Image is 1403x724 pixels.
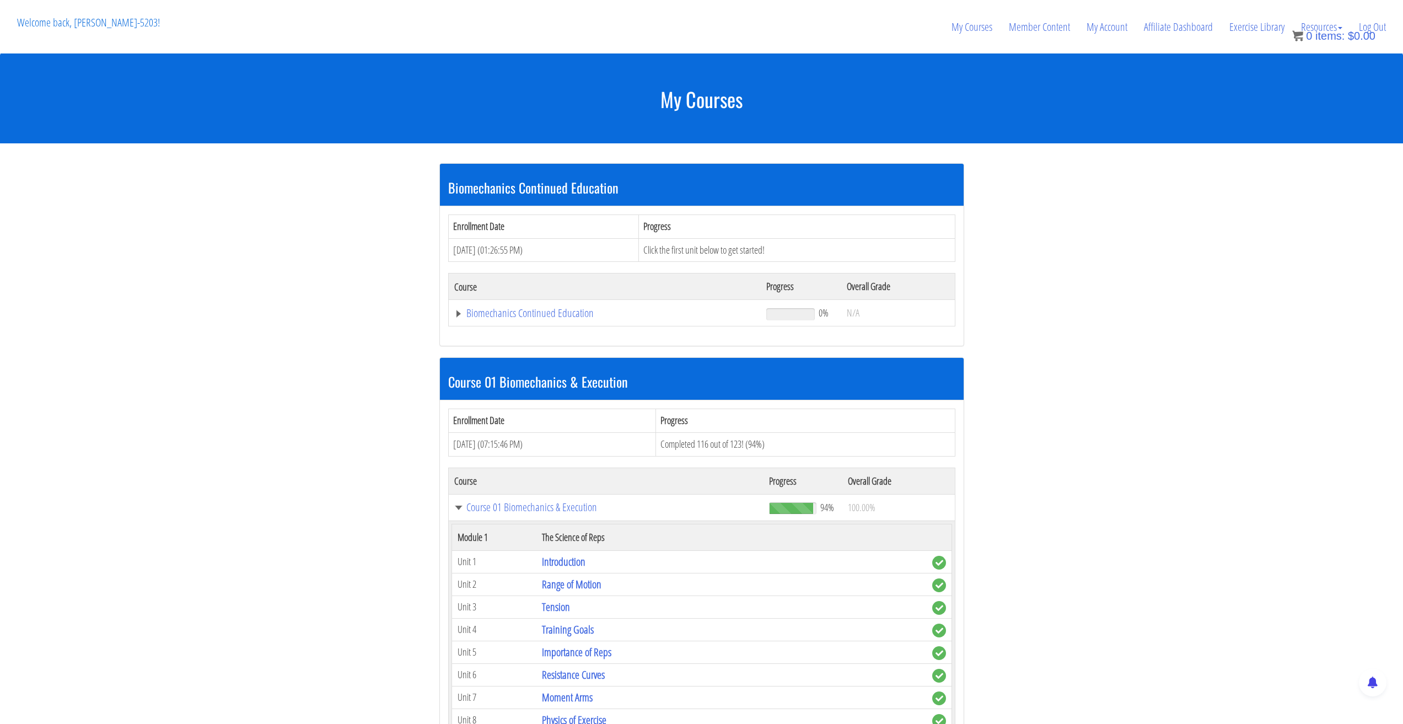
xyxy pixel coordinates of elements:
[542,554,585,569] a: Introduction
[1315,30,1345,42] span: items:
[639,214,955,238] th: Progress
[1351,1,1394,53] a: Log Out
[932,691,946,705] span: complete
[841,300,955,326] td: N/A
[761,273,841,300] th: Progress
[536,524,926,550] th: The Science of Reps
[454,502,759,513] a: Course 01 Biomechanics & Execution
[842,468,955,494] th: Overall Grade
[932,669,946,683] span: complete
[451,663,536,686] td: Unit 6
[1221,1,1293,53] a: Exercise Library
[448,273,761,300] th: Course
[451,686,536,709] td: Unit 7
[448,409,656,433] th: Enrollment Date
[820,501,834,513] span: 94%
[542,690,593,705] a: Moment Arms
[639,238,955,262] td: Click the first unit below to get started!
[1348,30,1354,42] span: $
[451,524,536,550] th: Module 1
[448,468,764,494] th: Course
[454,308,756,319] a: Biomechanics Continued Education
[1348,30,1375,42] bdi: 0.00
[1292,30,1303,41] img: icon11.png
[448,374,955,389] h3: Course 01 Biomechanics & Execution
[451,596,536,618] td: Unit 3
[841,273,955,300] th: Overall Grade
[932,646,946,660] span: complete
[656,409,955,433] th: Progress
[451,618,536,641] td: Unit 4
[932,624,946,637] span: complete
[451,550,536,573] td: Unit 1
[656,432,955,456] td: Completed 116 out of 123! (94%)
[1001,1,1078,53] a: Member Content
[932,556,946,570] span: complete
[1306,30,1312,42] span: 0
[542,667,605,682] a: Resistance Curves
[932,601,946,615] span: complete
[542,645,611,659] a: Importance of Reps
[9,1,168,45] p: Welcome back, [PERSON_NAME]-5203!
[842,494,955,521] td: 100.00%
[448,238,639,262] td: [DATE] (01:26:55 PM)
[542,622,594,637] a: Training Goals
[542,577,601,592] a: Range of Motion
[819,307,829,319] span: 0%
[451,573,536,596] td: Unit 2
[451,641,536,663] td: Unit 5
[1078,1,1136,53] a: My Account
[932,578,946,592] span: complete
[943,1,1001,53] a: My Courses
[1136,1,1221,53] a: Affiliate Dashboard
[448,214,639,238] th: Enrollment Date
[764,468,842,494] th: Progress
[542,599,570,614] a: Tension
[1292,30,1375,42] a: 0 items: $0.00
[1293,1,1351,53] a: Resources
[448,432,656,456] td: [DATE] (07:15:46 PM)
[448,180,955,195] h3: Biomechanics Continued Education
